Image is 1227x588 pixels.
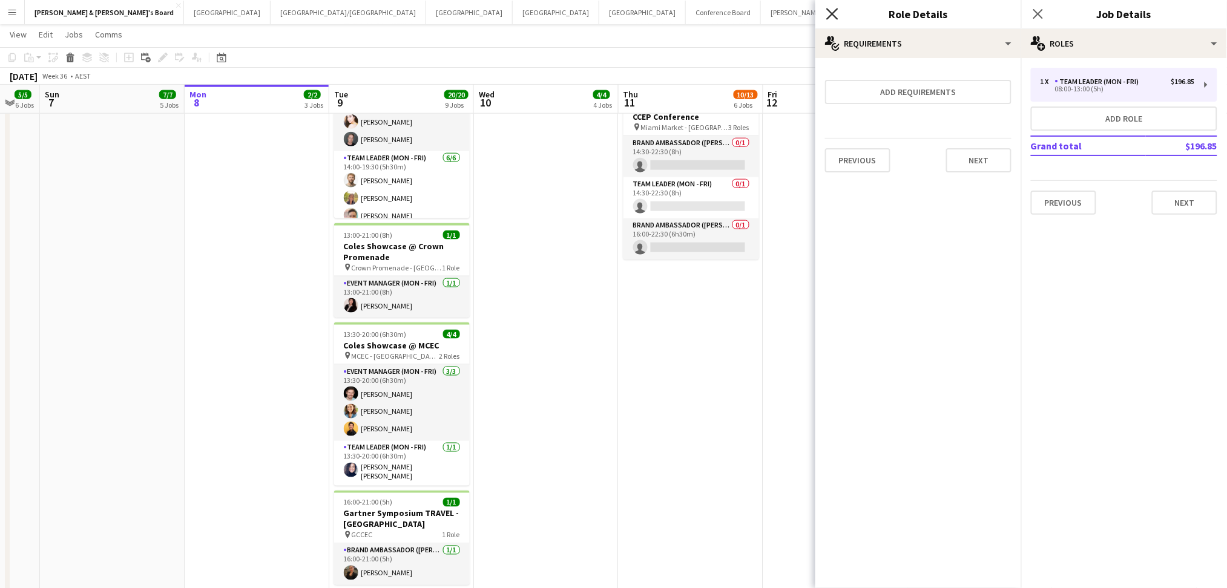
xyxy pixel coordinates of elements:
span: Week 36 [40,71,70,80]
div: Team Leader (Mon - Fri) [1055,77,1144,86]
app-job-card: 12:00-19:30 (7h30m)8/8Coles Showcase @ [GEOGRAPHIC_DATA] [GEOGRAPHIC_DATA]2 RolesEvent Manager (M... [334,39,470,218]
button: Previous [825,148,890,172]
app-job-card: 14:30-22:30 (8h)0/3CCEP Conference Miami Market - [GEOGRAPHIC_DATA]3 RolesBrand Ambassador ([PERS... [623,94,759,260]
h3: Coles Showcase @ MCEC [334,340,470,351]
span: GCCEC [352,531,373,540]
a: Jobs [60,27,88,42]
span: 1 Role [442,263,460,272]
h3: CCEP Conference [623,111,759,122]
div: Requirements [815,29,1021,58]
span: Jobs [65,29,83,40]
div: 6 Jobs [734,100,757,109]
span: View [10,29,27,40]
button: [GEOGRAPHIC_DATA] [513,1,599,24]
div: 5 Jobs [160,100,179,109]
span: 13:00-21:00 (8h) [344,230,393,240]
span: 2 Roles [439,351,460,361]
app-card-role: Event Manager (Mon - Fri)3/313:30-20:00 (6h30m)[PERSON_NAME][PERSON_NAME][PERSON_NAME] [334,365,470,441]
span: 3 Roles [729,123,749,132]
div: 4 Jobs [594,100,613,109]
button: Next [946,148,1012,172]
span: 1 Role [442,531,460,540]
span: MCEC - [GEOGRAPHIC_DATA] [352,351,439,361]
button: Add requirements [825,80,1012,104]
span: Edit [39,29,53,40]
a: Edit [34,27,58,42]
h3: Job Details [1021,6,1227,22]
div: 3 Jobs [304,100,323,109]
app-card-role: Brand Ambassador ([PERSON_NAME])0/116:00-22:30 (6h30m) [623,218,759,260]
app-card-role: Event Manager (Mon - Fri)1/113:00-21:00 (8h)[PERSON_NAME] [334,276,470,318]
app-job-card: 13:30-20:00 (6h30m)4/4Coles Showcase @ MCEC MCEC - [GEOGRAPHIC_DATA]2 RolesEvent Manager (Mon - F... [334,322,470,486]
app-card-role: Team Leader (Mon - Fri)6/614:00-19:30 (5h30m)[PERSON_NAME][PERSON_NAME][PERSON_NAME] [334,151,470,280]
button: [PERSON_NAME] & [PERSON_NAME]'s Board [25,1,184,24]
h3: Coles Showcase @ Crown Promenade [334,241,470,263]
span: 1/1 [443,498,460,507]
button: [GEOGRAPHIC_DATA]/[GEOGRAPHIC_DATA] [271,1,426,24]
button: [GEOGRAPHIC_DATA] [426,1,513,24]
span: 13:30-20:00 (6h30m) [344,330,407,339]
button: Conference Board [686,1,761,24]
app-card-role: Brand Ambassador ([PERSON_NAME])0/114:30-22:30 (8h) [623,136,759,177]
app-card-role: Event Manager (Mon - Fri)2/212:00-19:30 (7h30m)[PERSON_NAME][PERSON_NAME] [334,93,470,151]
app-card-role: Team Leader (Mon - Fri)0/114:30-22:30 (8h) [623,177,759,218]
div: 6 Jobs [15,100,34,109]
app-job-card: 13:00-21:00 (8h)1/1Coles Showcase @ Crown Promenade Crown Promenade - [GEOGRAPHIC_DATA]1 RoleEven... [334,223,470,318]
button: [PERSON_NAME]'s Board [761,1,857,24]
button: [GEOGRAPHIC_DATA] [599,1,686,24]
span: 4/4 [443,330,460,339]
span: Comms [95,29,122,40]
button: Previous [1031,191,1096,215]
div: 1 x [1041,77,1055,86]
button: Add role [1031,106,1217,131]
div: Roles [1021,29,1227,58]
span: 16:00-21:00 (5h) [344,498,393,507]
div: 08:00-13:00 (5h) [1041,86,1195,92]
a: View [5,27,31,42]
span: 1/1 [443,230,460,240]
div: AEST [75,71,91,80]
div: [DATE] [10,70,38,82]
app-card-role: Team Leader (Mon - Fri)1/113:30-20:00 (6h30m)[PERSON_NAME] [PERSON_NAME] [334,441,470,486]
td: Grand total [1031,136,1146,155]
td: $196.85 [1146,136,1217,155]
h3: Role Details [815,6,1021,22]
div: 9 Jobs [445,100,468,109]
button: [GEOGRAPHIC_DATA] [184,1,271,24]
span: Miami Market - [GEOGRAPHIC_DATA] [641,123,729,132]
div: $196.85 [1171,77,1195,86]
app-card-role: Brand Ambassador ([PERSON_NAME])1/116:00-21:00 (5h)[PERSON_NAME] [334,544,470,585]
a: Comms [90,27,127,42]
h3: Gartner Symposium TRAVEL - [GEOGRAPHIC_DATA] [334,508,470,530]
span: Crown Promenade - [GEOGRAPHIC_DATA] [352,263,442,272]
button: Next [1152,191,1217,215]
app-job-card: 16:00-21:00 (5h)1/1Gartner Symposium TRAVEL - [GEOGRAPHIC_DATA] GCCEC1 RoleBrand Ambassador ([PER... [334,491,470,585]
